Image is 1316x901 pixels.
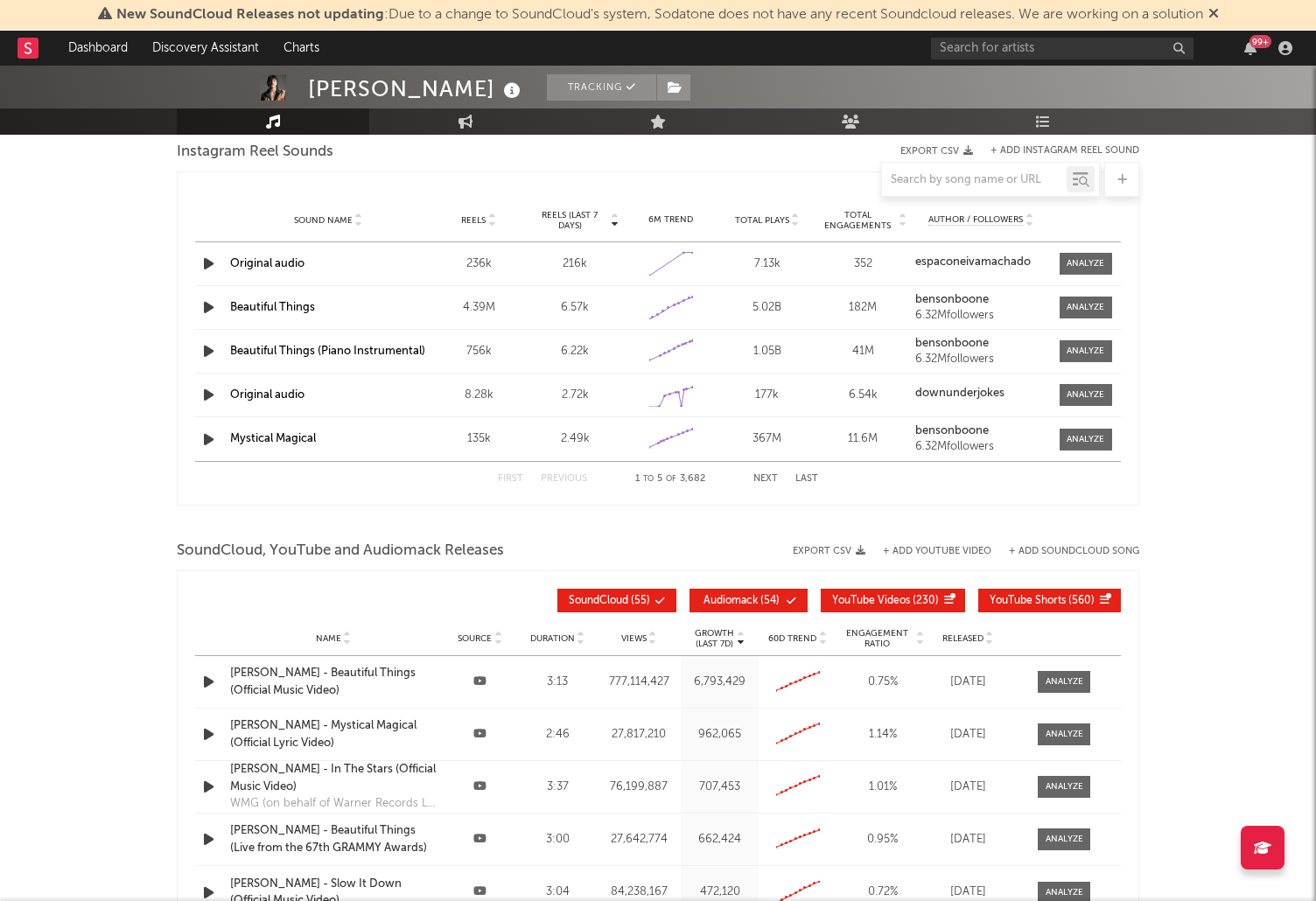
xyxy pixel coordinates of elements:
[685,884,754,901] div: 472,120
[990,146,1139,156] button: + Add Instagram Reel Sound
[883,547,991,556] button: + Add YouTube Video
[933,779,1003,796] div: [DATE]
[230,822,437,856] a: [PERSON_NAME] - Beautiful Things (Live from the 67th GRAMMY Awards)
[230,346,425,357] a: Beautiful Things (Piano Instrumental)
[685,726,754,744] div: 962,065
[991,547,1139,556] button: + Add SoundCloud Song
[724,255,811,273] div: 7.13k
[900,146,973,157] button: Export CSV
[915,425,1046,437] a: bensonboone
[703,596,758,606] span: Audiomack
[230,665,437,699] a: [PERSON_NAME] - Beautiful Things (Official Music Video)
[990,596,1095,606] span: ( 560 )
[116,8,384,22] span: New SoundCloud Releases not updating
[531,210,608,231] span: Reels (last 7 days)
[768,633,816,644] span: 60D Trend
[435,299,522,317] div: 4.39M
[622,469,718,490] div: 1 5 3,682
[271,31,332,66] a: Charts
[56,31,140,66] a: Dashboard
[435,387,522,404] div: 8.28k
[735,215,789,226] span: Total Plays
[865,547,991,556] div: + Add YouTube Video
[832,596,939,606] span: ( 230 )
[601,779,677,796] div: 76,199,887
[177,142,333,163] span: Instagram Reel Sounds
[458,633,492,644] span: Source
[531,255,619,273] div: 216k
[557,589,676,612] button: SoundCloud(55)
[523,779,592,796] div: 3:37
[841,726,924,744] div: 1.14 %
[841,674,924,691] div: 0.75 %
[915,338,989,349] strong: bensonboone
[230,258,304,269] a: Original audio
[820,255,907,273] div: 352
[841,884,924,901] div: 0.72 %
[601,884,677,901] div: 84,238,167
[942,633,983,644] span: Released
[601,674,677,691] div: 777,114,427
[915,425,989,437] strong: bensonboone
[601,831,677,849] div: 27,642,774
[230,795,437,813] div: WMG (on behalf of Warner Records Label); LatinAutor - [PERSON_NAME], CMRRA, SOLAR Music Rights Ma...
[435,343,522,360] div: 756k
[724,387,811,404] div: 177k
[547,74,656,101] button: Tracking
[793,546,865,556] button: Export CSV
[882,173,1067,187] input: Search by song name or URL
[724,430,811,448] div: 367M
[915,388,1046,400] a: downunderjokes
[435,430,522,448] div: 135k
[230,302,315,313] a: Beautiful Things
[531,343,619,360] div: 6.22k
[724,343,811,360] div: 1.05B
[230,389,304,401] a: Original audio
[820,387,907,404] div: 6.54k
[795,474,818,484] button: Last
[915,256,1031,268] strong: espaconeivamachado
[541,474,587,484] button: Previous
[915,310,1046,322] div: 6.32M followers
[601,726,677,744] div: 27,817,210
[933,831,1003,849] div: [DATE]
[820,430,907,448] div: 11.6M
[308,74,525,103] div: [PERSON_NAME]
[841,628,913,649] span: Engagement Ratio
[1009,547,1139,556] button: + Add SoundCloud Song
[820,210,897,231] span: Total Engagements
[177,541,504,562] span: SoundCloud, YouTube and Audiomack Releases
[294,215,353,226] span: Sound Name
[821,589,965,612] button: YouTube Videos(230)
[523,674,592,691] div: 3:13
[915,294,1046,306] a: bensonboone
[685,674,754,691] div: 6,793,429
[685,831,754,849] div: 662,424
[689,589,808,612] button: Audiomack(54)
[701,596,781,606] span: ( 54 )
[695,639,734,649] p: (Last 7d)
[931,38,1193,59] input: Search for artists
[1244,41,1256,55] button: 99+
[523,884,592,901] div: 3:04
[530,633,575,644] span: Duration
[832,596,910,606] span: YouTube Videos
[230,761,437,795] a: [PERSON_NAME] - In The Stars (Official Music Video)
[915,256,1046,269] a: espaconeivamachado
[841,779,924,796] div: 1.01 %
[498,474,523,484] button: First
[116,8,1203,22] span: : Due to a change to SoundCloud's system, Sodatone does not have any recent Soundcloud releases. ...
[928,214,1023,226] span: Author / Followers
[915,338,1046,350] a: bensonboone
[569,596,650,606] span: ( 55 )
[621,633,647,644] span: Views
[643,475,654,483] span: to
[230,433,316,444] a: Mystical Magical
[841,831,924,849] div: 0.95 %
[230,717,437,751] div: [PERSON_NAME] - Mystical Magical (Official Lyric Video)
[915,353,1046,366] div: 6.32M followers
[569,596,628,606] span: SoundCloud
